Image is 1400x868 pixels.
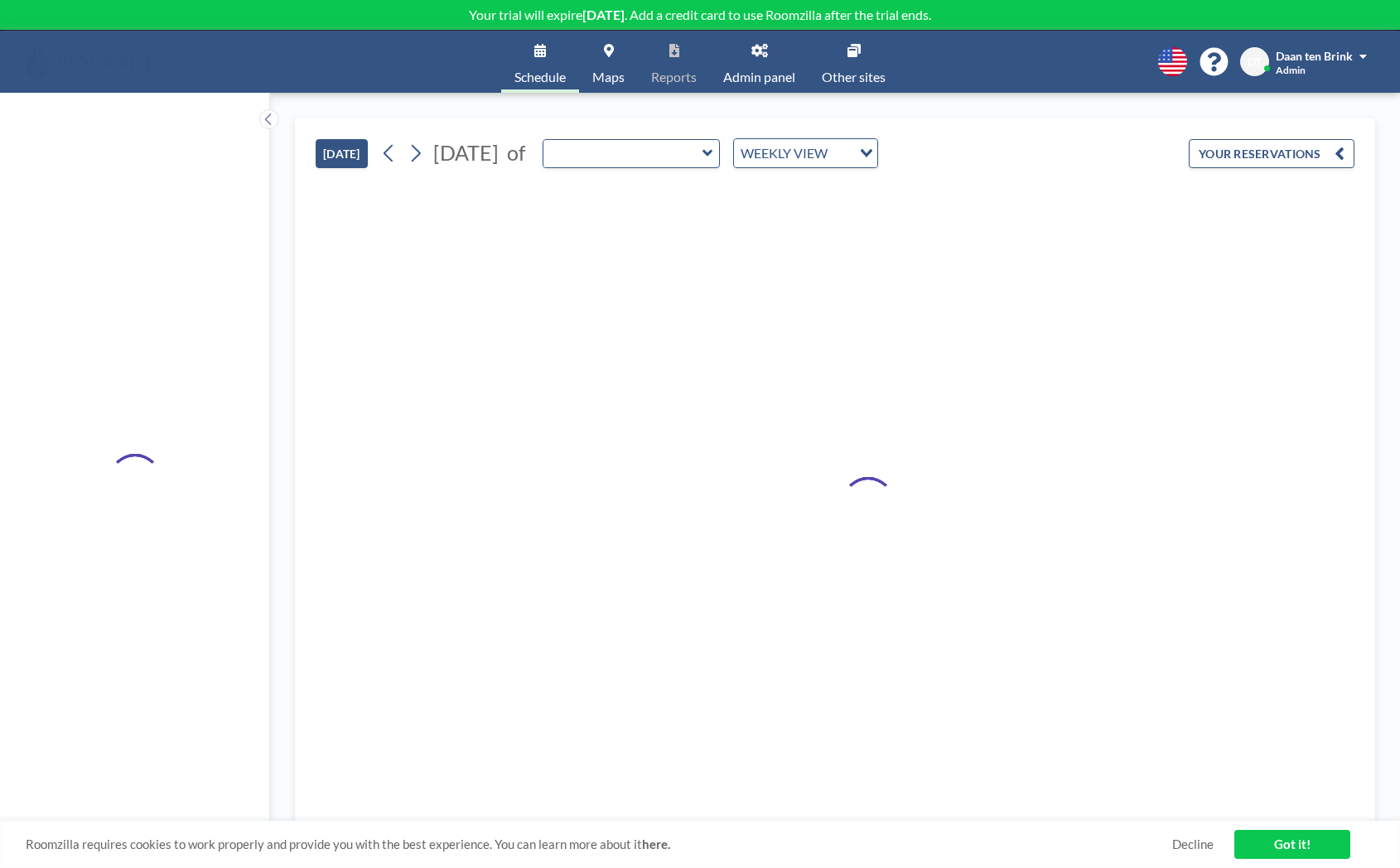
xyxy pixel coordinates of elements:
a: Admin panel [710,31,809,93]
span: [DATE] [433,140,499,165]
span: Reports [651,70,697,84]
a: here. [642,837,670,851]
span: Other sites [822,70,886,84]
span: Roomzilla requires cookies to work properly and provide you with the best experience. You can lea... [26,837,1172,852]
a: Schedule [501,31,579,93]
span: of [507,140,525,166]
span: WEEKLY VIEW [737,142,831,164]
input: Search for option [833,142,850,164]
span: DT [1248,55,1262,70]
div: Search for option [734,139,877,167]
a: Reports [638,31,710,93]
span: Schedule [514,70,566,84]
button: [DATE] [316,139,368,168]
span: Admin panel [723,70,795,84]
a: Maps [579,31,638,93]
span: Daan ten Brink [1276,49,1353,63]
b: [DATE] [582,7,625,22]
span: Maps [592,70,625,84]
a: Decline [1172,837,1214,852]
a: Got it! [1234,830,1350,859]
img: organization-logo [27,46,157,79]
span: Admin [1276,64,1306,76]
a: Other sites [809,31,899,93]
button: YOUR RESERVATIONS [1189,139,1354,168]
